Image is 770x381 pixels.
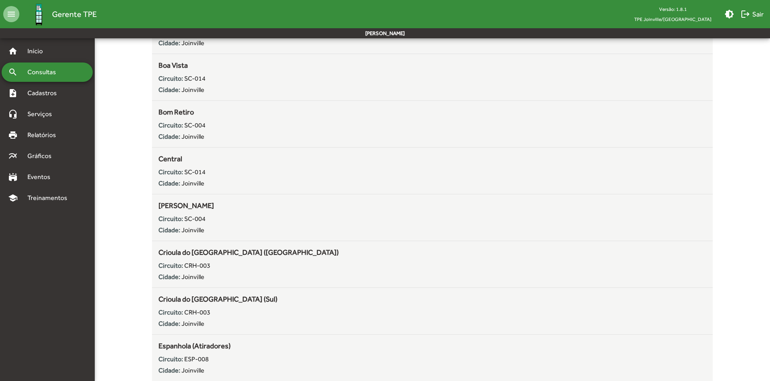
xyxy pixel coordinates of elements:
strong: Cidade: [158,273,180,281]
span: Gráficos [23,151,62,161]
mat-icon: stadium [8,172,18,182]
span: Treinamentos [23,193,77,203]
span: SC-004 [184,215,206,223]
strong: Circuito: [158,355,183,363]
span: SC-004 [184,121,206,129]
span: Espanhola (Atiradores) [158,341,231,350]
strong: Circuito: [158,308,183,316]
span: Joinville [181,39,204,47]
span: Joinville [181,179,204,187]
mat-icon: home [8,46,18,56]
span: Serviços [23,109,63,119]
mat-icon: logout [741,9,750,19]
span: [PERSON_NAME] [158,201,214,210]
div: Versão: 1.8.1 [628,4,718,14]
strong: Cidade: [158,86,180,94]
span: Joinville [181,226,204,234]
span: Joinville [181,133,204,140]
mat-icon: note_add [8,88,18,98]
span: CRH-003 [184,262,210,269]
span: Cadastros [23,88,67,98]
span: Eventos [23,172,61,182]
span: Joinville [181,320,204,327]
strong: Circuito: [158,75,183,82]
span: ESP-008 [184,355,209,363]
img: Logo [26,1,52,27]
span: Joinville [181,273,204,281]
span: TPE Joinville/[GEOGRAPHIC_DATA] [628,14,718,24]
span: Boa Vista [158,61,188,69]
strong: Circuito: [158,262,183,269]
span: Central [158,154,182,163]
span: Crioula do [GEOGRAPHIC_DATA] ([GEOGRAPHIC_DATA]) [158,248,339,256]
span: Gerente TPE [52,8,97,21]
span: CRH-003 [184,308,210,316]
span: SC-014 [184,75,206,82]
span: Joinville [181,366,204,374]
mat-icon: search [8,67,18,77]
span: Sair [741,7,764,21]
button: Sair [737,7,767,21]
strong: Cidade: [158,226,180,234]
mat-icon: multiline_chart [8,151,18,161]
span: Joinville [181,86,204,94]
a: Gerente TPE [19,1,97,27]
mat-icon: brightness_medium [724,9,734,19]
span: Consultas [23,67,67,77]
strong: Cidade: [158,39,180,47]
strong: Cidade: [158,179,180,187]
span: Relatórios [23,130,67,140]
span: Início [23,46,54,56]
mat-icon: menu [3,6,19,22]
span: Crioula do [GEOGRAPHIC_DATA] (Sul) [158,295,277,303]
strong: Circuito: [158,121,183,129]
strong: Cidade: [158,320,180,327]
mat-icon: print [8,130,18,140]
mat-icon: school [8,193,18,203]
span: SC-014 [184,168,206,176]
mat-icon: headset_mic [8,109,18,119]
strong: Cidade: [158,366,180,374]
strong: Circuito: [158,215,183,223]
strong: Cidade: [158,133,180,140]
span: Bom Retiro [158,108,194,116]
strong: Circuito: [158,168,183,176]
